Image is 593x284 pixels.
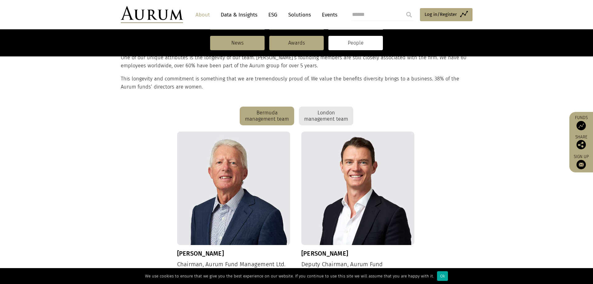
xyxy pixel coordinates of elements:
[437,271,448,281] div: Ok
[121,75,471,91] p: This longevity and commitment is something that we are tremendously proud of. We value the benefi...
[572,135,590,149] div: Share
[301,250,415,257] h3: [PERSON_NAME]
[577,160,586,169] img: Sign up to our newsletter
[285,9,314,21] a: Solutions
[177,261,290,268] h4: Chairman, Aurum Fund Management Ltd.
[121,54,471,70] p: One of our unique attributes is the longevity of our team. [PERSON_NAME]’s founding members are s...
[269,36,324,50] a: Awards
[577,140,586,149] img: Share this post
[403,8,415,21] input: Submit
[425,11,457,18] span: Log in/Register
[192,9,213,21] a: About
[240,107,294,125] div: Bermuda management team
[210,36,265,50] a: News
[420,8,473,21] a: Log in/Register
[572,154,590,169] a: Sign up
[301,261,415,275] h4: Deputy Chairman, Aurum Fund Management Ltd.
[577,121,586,130] img: Access Funds
[218,9,261,21] a: Data & Insights
[177,250,290,257] h3: [PERSON_NAME]
[265,9,280,21] a: ESG
[299,107,353,125] div: London management team
[328,36,383,50] a: People
[572,115,590,130] a: Funds
[121,6,183,23] img: Aurum
[319,9,337,21] a: Events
